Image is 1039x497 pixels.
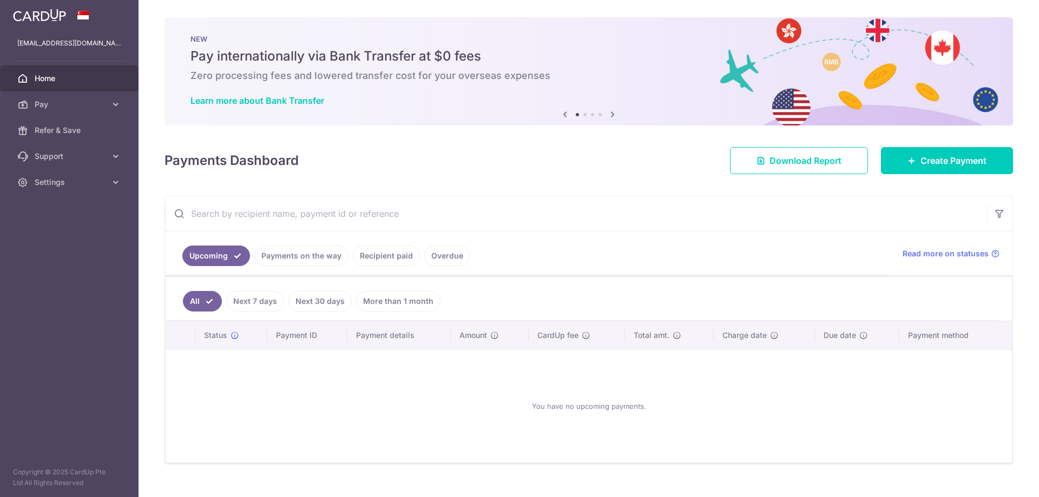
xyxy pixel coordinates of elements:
img: Bank transfer banner [165,17,1013,125]
span: Home [35,73,106,84]
h4: Payments Dashboard [165,151,299,170]
a: Read more on statuses [903,248,999,259]
a: Recipient paid [353,246,420,266]
p: NEW [190,35,987,43]
span: Due date [824,330,856,341]
span: Support [35,151,106,162]
span: Read more on statuses [903,248,989,259]
span: Create Payment [920,154,987,167]
a: Learn more about Bank Transfer [190,95,324,106]
span: Total amt. [634,330,669,341]
a: Download Report [730,147,868,174]
span: Settings [35,177,106,188]
input: Search by recipient name, payment id or reference [165,196,987,231]
h6: Zero processing fees and lowered transfer cost for your overseas expenses [190,69,987,82]
p: [EMAIL_ADDRESS][DOMAIN_NAME] [17,38,121,49]
th: Payment method [899,321,1012,349]
a: Next 7 days [226,291,284,312]
span: CardUp fee [537,330,578,341]
span: Download Report [770,154,841,167]
span: Status [204,330,227,341]
h5: Pay internationally via Bank Transfer at $0 fees [190,48,987,65]
a: Create Payment [881,147,1013,174]
a: All [183,291,222,312]
a: Overdue [424,246,470,266]
a: More than 1 month [356,291,440,312]
img: CardUp [13,9,66,22]
a: Payments on the way [254,246,348,266]
span: Refer & Save [35,125,106,136]
th: Payment details [347,321,451,349]
span: Amount [459,330,487,341]
span: Charge date [722,330,767,341]
span: Pay [35,99,106,110]
th: Payment ID [267,321,347,349]
a: Next 30 days [288,291,352,312]
div: You have no upcoming payments. [179,359,999,454]
a: Upcoming [182,246,250,266]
